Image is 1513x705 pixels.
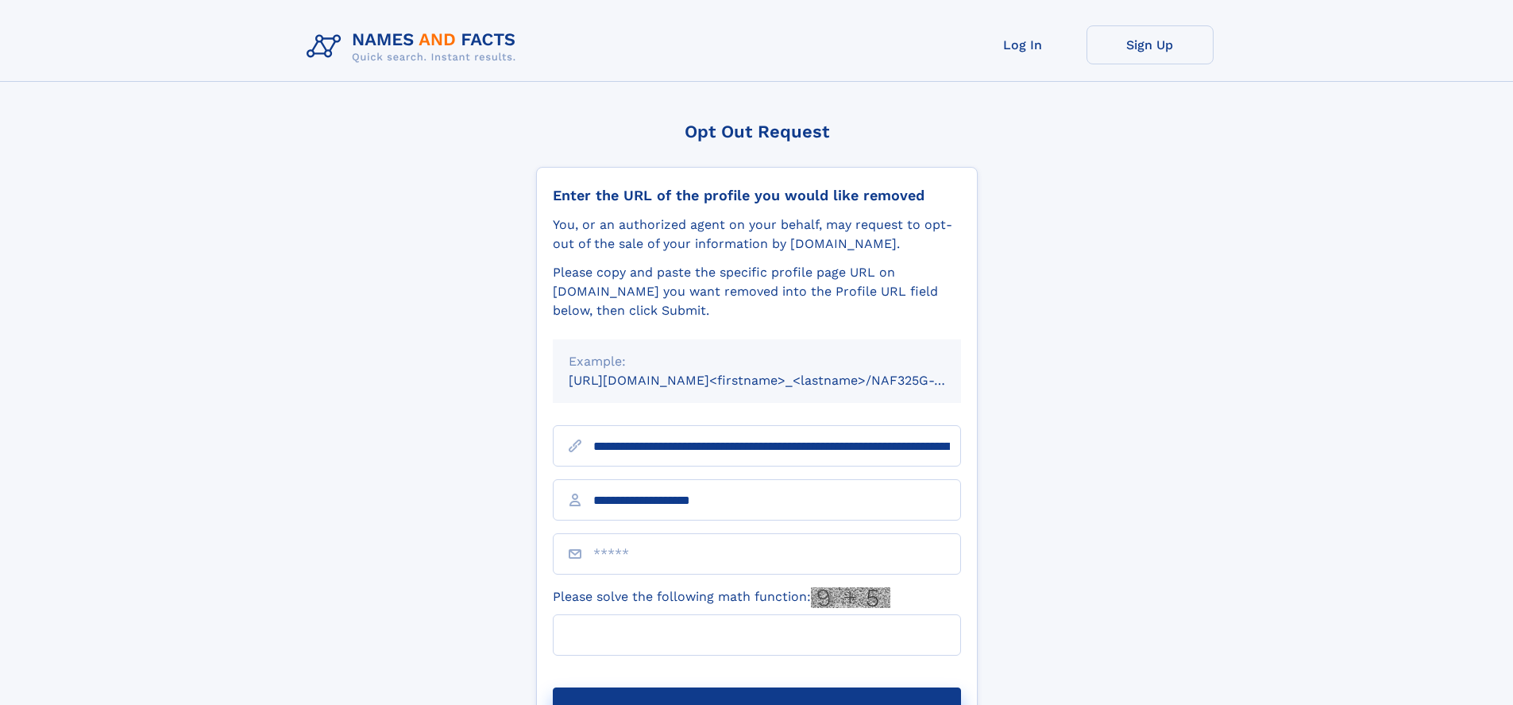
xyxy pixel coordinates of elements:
[536,122,978,141] div: Opt Out Request
[553,187,961,204] div: Enter the URL of the profile you would like removed
[569,352,945,371] div: Example:
[553,587,890,608] label: Please solve the following math function:
[1087,25,1214,64] a: Sign Up
[553,215,961,254] div: You, or an authorized agent on your behalf, may request to opt-out of the sale of your informatio...
[569,373,991,388] small: [URL][DOMAIN_NAME]<firstname>_<lastname>/NAF325G-xxxxxxxx
[300,25,529,68] img: Logo Names and Facts
[959,25,1087,64] a: Log In
[553,263,961,320] div: Please copy and paste the specific profile page URL on [DOMAIN_NAME] you want removed into the Pr...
